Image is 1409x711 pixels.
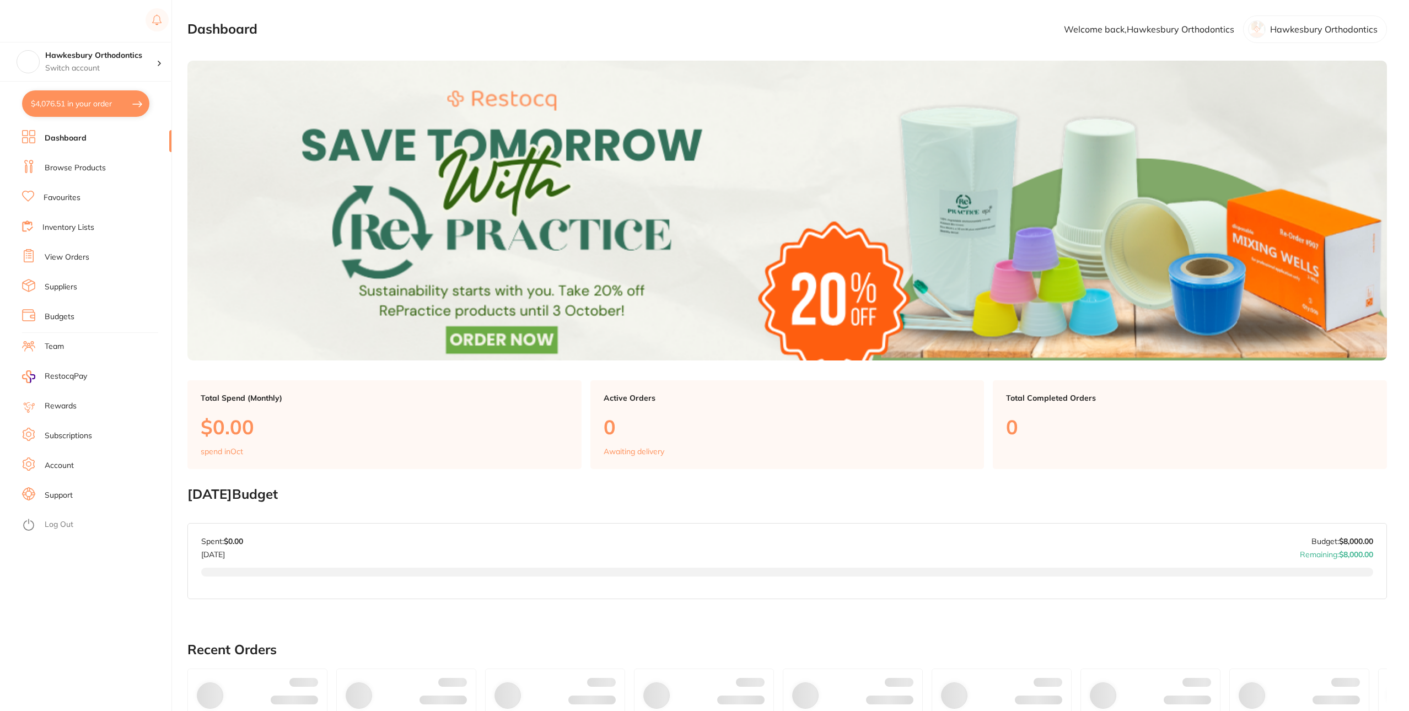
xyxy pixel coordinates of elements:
p: Total Spend (Monthly) [201,394,568,402]
a: Active Orders0Awaiting delivery [590,380,985,470]
a: RestocqPay [22,370,87,383]
a: Log Out [45,519,73,530]
a: Suppliers [45,282,77,293]
a: Budgets [45,311,74,322]
img: Hawkesbury Orthodontics [17,51,39,73]
strong: $0.00 [224,536,243,546]
p: 0 [604,416,971,438]
h2: Dashboard [187,21,257,37]
a: Rewards [45,401,77,412]
p: Total Completed Orders [1006,394,1374,402]
img: Restocq Logo [22,14,93,28]
a: Inventory Lists [42,222,94,233]
p: Switch account [45,63,157,74]
a: Browse Products [45,163,106,174]
p: $0.00 [201,416,568,438]
p: Hawkesbury Orthodontics [1270,24,1378,34]
h2: [DATE] Budget [187,487,1387,502]
a: Total Spend (Monthly)$0.00spend inOct [187,380,582,470]
img: Dashboard [187,61,1387,360]
button: $4,076.51 in your order [22,90,149,117]
p: Awaiting delivery [604,447,664,456]
h4: Hawkesbury Orthodontics [45,50,157,61]
a: Subscriptions [45,430,92,441]
a: Total Completed Orders0 [993,380,1387,470]
p: spend in Oct [201,447,243,456]
h2: Recent Orders [187,642,1387,658]
p: Welcome back, Hawkesbury Orthodontics [1064,24,1234,34]
a: View Orders [45,252,89,263]
a: Dashboard [45,133,87,144]
p: Budget: [1311,537,1373,546]
a: Restocq Logo [22,8,93,34]
button: Log Out [22,516,168,534]
p: Spent: [201,537,243,546]
span: RestocqPay [45,371,87,382]
p: Active Orders [604,394,971,402]
a: Favourites [44,192,80,203]
a: Team [45,341,64,352]
a: Account [45,460,74,471]
p: [DATE] [201,546,243,559]
strong: $8,000.00 [1339,550,1373,559]
img: RestocqPay [22,370,35,383]
p: Remaining: [1300,546,1373,559]
p: 0 [1006,416,1374,438]
a: Support [45,490,73,501]
strong: $8,000.00 [1339,536,1373,546]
